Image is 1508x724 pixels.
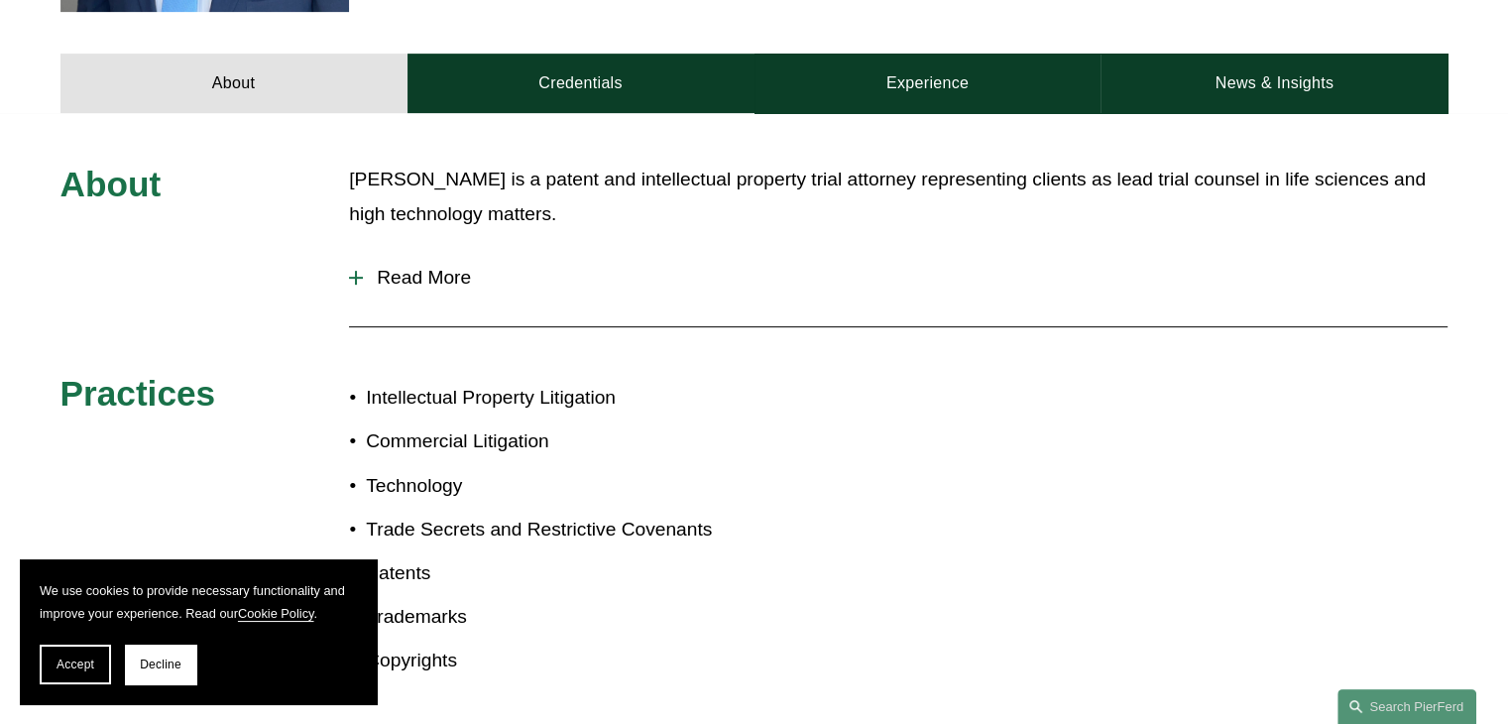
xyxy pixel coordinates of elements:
p: Copyrights [366,644,754,678]
a: Search this site [1337,689,1476,724]
p: Commercial Litigation [366,424,754,459]
p: Patents [366,556,754,591]
p: We use cookies to provide necessary functionality and improve your experience. Read our . [40,579,357,625]
section: Cookie banner [20,559,377,704]
button: Accept [40,645,111,684]
p: [PERSON_NAME] is a patent and intellectual property trial attorney representing clients as lead t... [349,163,1448,231]
span: Decline [140,658,181,671]
span: Accept [57,658,94,671]
a: Cookie Policy [238,606,314,621]
a: Credentials [407,54,754,113]
button: Decline [125,645,196,684]
span: About [60,165,162,203]
a: Experience [754,54,1102,113]
p: Technology [366,469,754,504]
a: About [60,54,407,113]
a: News & Insights [1101,54,1448,113]
span: Practices [60,374,216,413]
p: Trademarks [366,600,754,635]
span: Read More [363,267,1448,289]
p: Intellectual Property Litigation [366,381,754,416]
button: Read More [349,252,1448,303]
p: Trade Secrets and Restrictive Covenants [366,513,754,547]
